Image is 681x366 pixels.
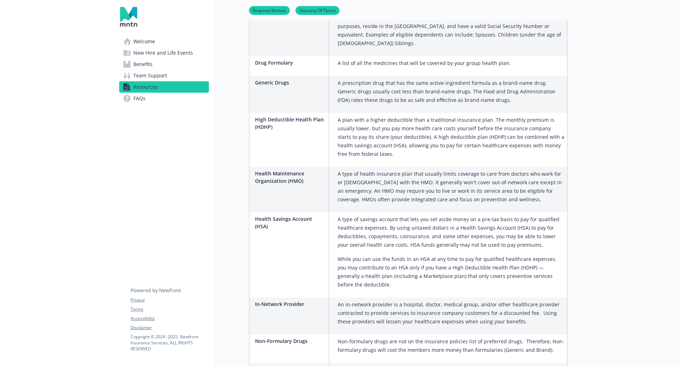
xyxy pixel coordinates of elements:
p: A prescription drug that has the same active-ingredient formula as a brand-name drug. Generic dru... [338,79,564,104]
p: Generic Drugs [255,79,326,86]
p: In-Network Provider [255,300,326,308]
a: Resources [119,81,209,93]
span: Welcome [133,36,155,47]
p: An in-network provider is a hospital, doctor, medical group, and/or other healthcare provider con... [338,300,564,326]
p: A type of health insurance plan that usually limits coverage to care from doctors who work for or... [338,170,564,204]
p: While you can use the funds in an HSA at any time to pay for qualified healthcare expenses, you m... [338,255,564,289]
span: FAQs [133,93,145,104]
a: Privacy [131,297,209,303]
p: Health Savings Account (HSA) [255,215,326,230]
a: Team Support [119,70,209,81]
a: Disclaimer [131,324,209,331]
span: New Hire and Life Events [133,47,193,59]
a: Accessibility [131,315,209,322]
a: Benefits [119,59,209,70]
a: FAQs [119,93,209,104]
a: Terms [131,306,209,312]
a: Glossary Of Terms [295,7,339,13]
p: A list of all the medicines that will be covered by your group health plan. [338,59,511,67]
p: Drug Formulary [255,59,326,66]
p: Non-Formulary Drugs [255,337,326,345]
p: High Deductible Health Plan (HDHP) [255,116,326,131]
span: Benefits [133,59,153,70]
p: A type of savings account that lets you set aside money on a pre-tax basis to pay for qualified h... [338,215,564,249]
p: Non-formulary drugs are not on the insurance policies list of preferred drugs. Therefore, Non-for... [338,337,564,354]
span: Team Support [133,70,167,81]
p: For a dependent to be eligible, they need to be claimed as such by the team member for tax purpos... [338,13,564,48]
p: Copyright © 2024 - 2025 , Newfront Insurance Services, ALL RIGHTS RESERVED [131,334,209,352]
a: New Hire and Life Events [119,47,209,59]
a: Welcome [119,36,209,47]
span: Resources [133,81,158,93]
a: Required Notices [249,7,290,13]
p: Health Maintenance Organization (HMO) [255,170,326,185]
p: A plan with a higher deductible than a traditional insurance plan. The monthly premium is usually... [338,116,564,158]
